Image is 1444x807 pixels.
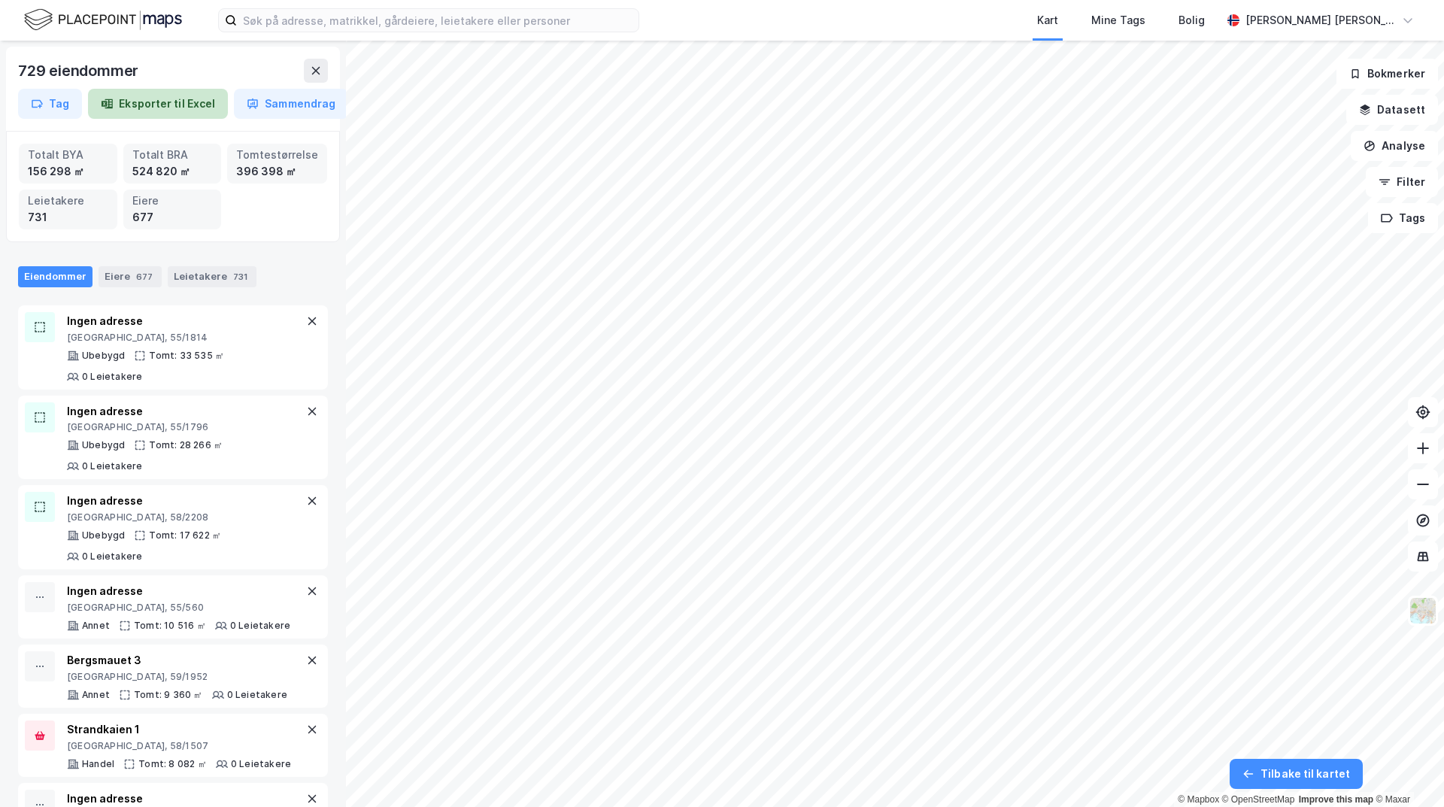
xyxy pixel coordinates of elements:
[28,209,108,226] div: 731
[67,671,287,683] div: [GEOGRAPHIC_DATA], 59/1952
[67,740,291,752] div: [GEOGRAPHIC_DATA], 58/1507
[1245,11,1396,29] div: [PERSON_NAME] [PERSON_NAME]
[1222,794,1295,805] a: OpenStreetMap
[1366,167,1438,197] button: Filter
[28,163,108,180] div: 156 298 ㎡
[149,529,221,542] div: Tomt: 17 622 ㎡
[82,620,110,632] div: Annet
[24,7,182,33] img: logo.f888ab2527a4732fd821a326f86c7f29.svg
[99,266,162,287] div: Eiere
[82,460,142,472] div: 0 Leietakere
[227,689,287,701] div: 0 Leietakere
[1299,794,1373,805] a: Improve this map
[230,620,290,632] div: 0 Leietakere
[1179,11,1205,29] div: Bolig
[67,332,303,344] div: [GEOGRAPHIC_DATA], 55/1814
[149,350,224,362] div: Tomt: 33 535 ㎡
[67,651,287,669] div: Bergsmauet 3
[67,602,290,614] div: [GEOGRAPHIC_DATA], 55/560
[132,209,213,226] div: 677
[134,689,203,701] div: Tomt: 9 360 ㎡
[82,371,142,383] div: 0 Leietakere
[230,269,250,284] div: 731
[132,163,213,180] div: 524 820 ㎡
[132,147,213,163] div: Totalt BRA
[67,492,303,510] div: Ingen adresse
[28,147,108,163] div: Totalt BYA
[1369,735,1444,807] iframe: Chat Widget
[18,89,82,119] button: Tag
[168,266,256,287] div: Leietakere
[236,163,318,180] div: 396 398 ㎡
[82,350,125,362] div: Ubebygd
[67,582,290,600] div: Ingen adresse
[67,421,303,433] div: [GEOGRAPHIC_DATA], 55/1796
[82,439,125,451] div: Ubebygd
[1178,794,1219,805] a: Mapbox
[132,193,213,209] div: Eiere
[1346,95,1438,125] button: Datasett
[1230,759,1363,789] button: Tilbake til kartet
[28,193,108,209] div: Leietakere
[236,147,318,163] div: Tomtestørrelse
[82,529,125,542] div: Ubebygd
[1336,59,1438,89] button: Bokmerker
[149,439,223,451] div: Tomt: 28 266 ㎡
[237,9,639,32] input: Søk på adresse, matrikkel, gårdeiere, leietakere eller personer
[18,59,141,83] div: 729 eiendommer
[82,689,110,701] div: Annet
[18,266,93,287] div: Eiendommer
[1368,203,1438,233] button: Tags
[67,402,303,420] div: Ingen adresse
[82,758,114,770] div: Handel
[88,89,228,119] button: Eksporter til Excel
[1351,131,1438,161] button: Analyse
[1369,735,1444,807] div: Kontrollprogram for chat
[82,551,142,563] div: 0 Leietakere
[234,89,348,119] button: Sammendrag
[138,758,207,770] div: Tomt: 8 082 ㎡
[134,620,206,632] div: Tomt: 10 516 ㎡
[231,758,291,770] div: 0 Leietakere
[67,312,303,330] div: Ingen adresse
[1091,11,1145,29] div: Mine Tags
[133,269,156,284] div: 677
[67,511,303,523] div: [GEOGRAPHIC_DATA], 58/2208
[1037,11,1058,29] div: Kart
[67,721,291,739] div: Strandkaien 1
[1409,596,1437,625] img: Z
